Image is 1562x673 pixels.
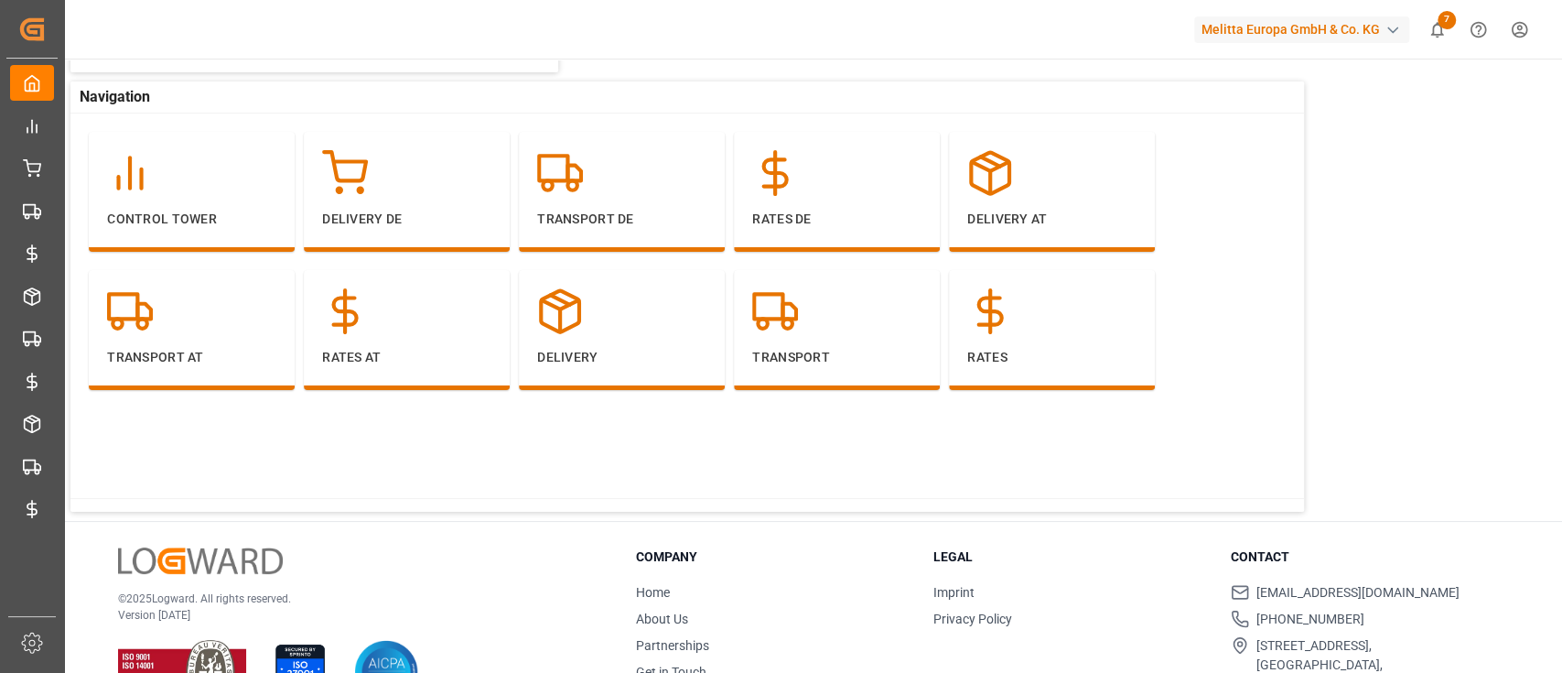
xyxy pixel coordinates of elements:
[636,585,670,600] a: Home
[752,210,921,229] p: Rates DE
[636,548,910,567] h3: Company
[1256,583,1460,602] span: [EMAIL_ADDRESS][DOMAIN_NAME]
[107,348,276,367] p: Transport AT
[1256,610,1364,629] span: [PHONE_NUMBER]
[118,591,589,607] p: © 2025 Logward. All rights reserved.
[636,612,688,626] a: About Us
[636,638,709,653] a: Partnerships
[537,348,706,367] p: delivery
[752,348,921,367] p: transport
[1194,12,1417,47] button: Melitta Europa GmbH & Co. KG
[118,548,283,574] img: Logward Logo
[967,348,1136,367] p: rates
[80,86,150,108] span: Navigation
[933,548,1208,567] h3: Legal
[933,585,975,600] a: Imprint
[1417,9,1458,50] button: show 7 new notifications
[1194,16,1409,43] div: Melitta Europa GmbH & Co. KG
[1438,11,1456,29] span: 7
[1231,548,1505,567] h3: Contact
[933,612,1012,626] a: Privacy Policy
[322,348,491,367] p: Rates AT
[322,210,491,229] p: Delivery DE
[1458,9,1499,50] button: Help Center
[967,210,1136,229] p: Delivery AT
[118,607,589,624] p: Version [DATE]
[107,210,276,229] p: Control Tower
[537,210,706,229] p: Transport DE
